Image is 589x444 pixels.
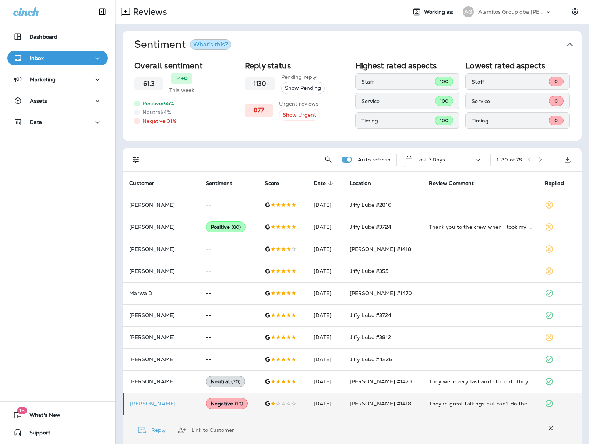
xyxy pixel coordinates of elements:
p: [PERSON_NAME] [129,202,194,208]
button: Support [7,425,108,440]
span: Sentiment [206,180,242,187]
p: Data [30,119,42,125]
p: Reviews [130,6,167,17]
span: Replied [545,180,574,187]
h3: 1130 [254,80,267,87]
p: Staff [361,79,435,85]
span: Date [314,180,336,187]
span: Score [265,180,279,187]
span: Working as: [424,9,455,15]
button: SentimentWhat's this? [128,31,588,58]
button: Data [7,115,108,129]
td: -- [200,326,259,348]
td: [DATE] [308,282,344,304]
td: [DATE] [308,194,344,216]
div: SentimentWhat's this? [123,58,582,141]
button: Filters [128,152,143,167]
span: [PERSON_NAME] #1470 [350,290,412,296]
span: [PERSON_NAME] #1418 [350,246,412,252]
span: Jiffy Lube #4226 [350,356,392,363]
td: [DATE] [308,393,344,415]
td: [DATE] [308,216,344,238]
p: Auto refresh [358,157,391,163]
h2: Lowest rated aspects [465,61,570,70]
p: Positive: 65 % [142,100,174,107]
p: [PERSON_NAME] [129,312,194,318]
td: [DATE] [308,260,344,282]
p: +0 [181,75,188,82]
span: ( 70 ) [231,379,240,385]
p: Last 7 Days [416,157,445,163]
p: Timing [361,118,435,124]
button: Export as CSV [560,152,575,167]
span: Jiffy Lube #2816 [350,202,391,208]
p: Timing [472,118,549,124]
button: Collapse Sidebar [92,4,113,19]
td: [DATE] [308,326,344,348]
span: Customer [129,180,164,187]
span: [PERSON_NAME] #1470 [350,378,412,385]
p: Staff [472,79,549,85]
button: What's this? [190,39,231,50]
p: [PERSON_NAME] [129,224,194,230]
div: They were very fast and efficient. They told me exactly what I needed and allowed me to make up m... [429,378,533,385]
p: Dashboard [29,34,57,40]
td: [DATE] [308,304,344,326]
div: 1 - 20 of 78 [497,157,522,163]
p: Inbox [30,55,44,61]
span: 100 [440,78,448,85]
span: Jiffy Lube #355 [350,268,388,274]
h3: 61.3 [143,80,155,87]
p: Urgent reviews [279,100,320,107]
span: ( 80 ) [232,224,241,230]
p: Assets [30,98,47,104]
div: Click to view Customer Drawer [130,401,194,406]
p: Service [361,98,435,104]
p: [PERSON_NAME] [129,246,194,252]
button: Inbox [7,51,108,65]
p: [PERSON_NAME] [129,334,194,340]
p: This week [169,86,194,94]
button: Dashboard [7,29,108,44]
p: Neutral: 4 % [142,109,171,116]
p: Pending reply [281,73,325,81]
h1: Sentiment [134,38,231,51]
span: Jiffy Lube #3724 [350,224,391,230]
span: 100 [440,117,448,124]
span: 16 [17,407,27,414]
span: Review Comment [429,180,474,187]
span: [PERSON_NAME] #1418 [350,400,412,407]
span: 0 [554,98,558,104]
div: Neutral [206,376,246,387]
span: Location [350,180,381,187]
span: Location [350,180,371,187]
td: -- [200,348,259,370]
h2: Overall sentiment [134,61,239,70]
td: -- [200,238,259,260]
span: Date [314,180,326,187]
button: Marketing [7,72,108,87]
span: Review Comment [429,180,483,187]
button: Link to Customer [172,417,240,444]
p: [PERSON_NAME] [129,268,194,274]
p: [PERSON_NAME] [130,401,194,406]
span: Replied [545,180,564,187]
span: 0 [554,78,558,85]
h2: Highest rated aspects [355,61,460,70]
p: [PERSON_NAME] [129,356,194,362]
span: Jiffy Lube #3724 [350,312,391,319]
div: Thank you to the crew when I took my car in to get repaired! They were very humble and willing to... [429,223,533,231]
p: Marketing [30,77,56,82]
span: What's New [22,412,60,421]
div: What's this? [193,42,228,47]
span: Sentiment [206,180,232,187]
p: Alamitos Group dba [PERSON_NAME] [478,9,544,15]
span: Customer [129,180,154,187]
td: -- [200,260,259,282]
button: Assets [7,93,108,108]
td: [DATE] [308,370,344,393]
h3: 877 [254,107,264,114]
p: Service [472,98,549,104]
span: ( 10 ) [235,401,243,407]
span: Jiffy Lube #3812 [350,334,391,341]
